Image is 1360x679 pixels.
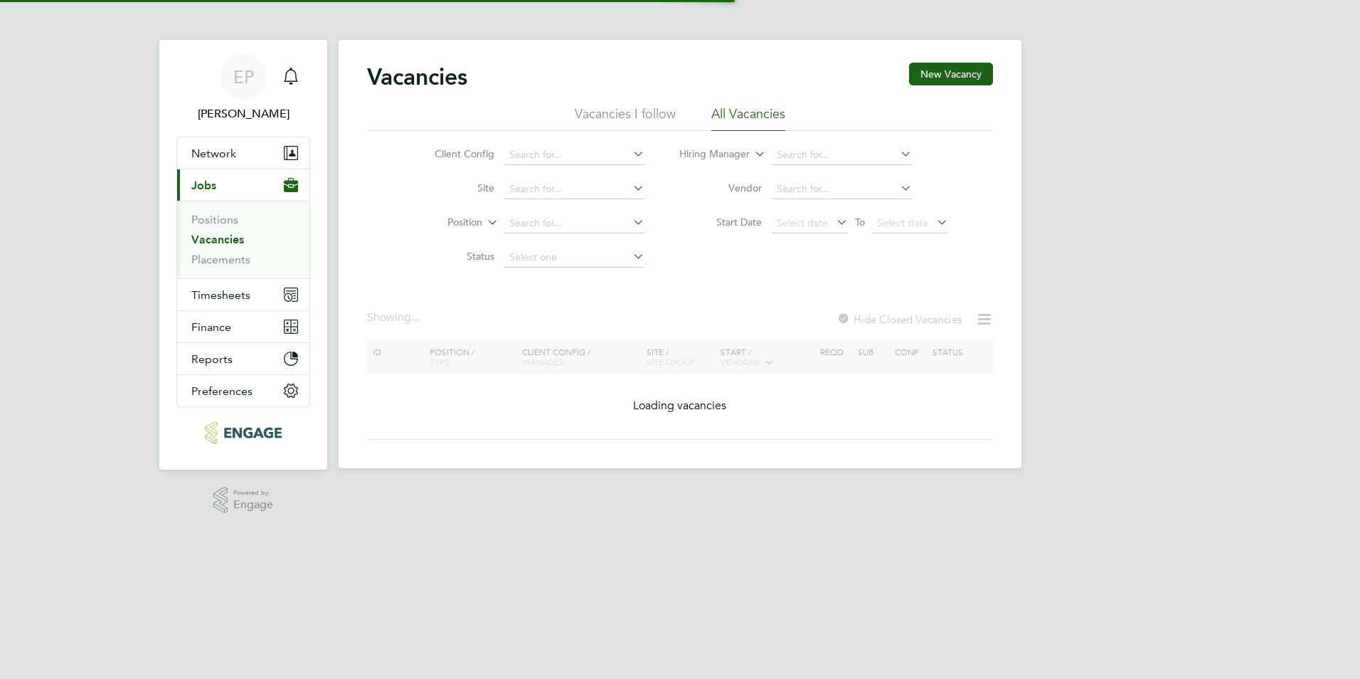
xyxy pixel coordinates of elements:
[177,343,309,374] button: Reports
[400,216,482,230] label: Position
[191,147,236,160] span: Network
[772,145,912,165] input: Search for...
[367,310,423,325] div: Showing
[177,375,309,406] button: Preferences
[159,40,327,470] nav: Main navigation
[411,310,420,325] span: ...
[668,147,750,162] label: Hiring Manager
[909,63,993,85] button: New Vacancy
[413,181,494,194] label: Site
[177,311,309,342] button: Finance
[413,250,494,263] label: Status
[680,181,762,194] label: Vendor
[191,233,244,246] a: Vacancies
[176,421,310,444] a: Go to home page
[413,147,494,160] label: Client Config
[177,137,309,169] button: Network
[191,179,216,192] span: Jobs
[205,421,281,444] img: carbonrecruitment-logo-retina.png
[213,487,274,514] a: Powered byEngage
[191,384,253,398] span: Preferences
[877,216,928,229] span: Select date
[504,248,644,268] input: Select one
[177,201,309,278] div: Jobs
[191,253,250,266] a: Placements
[504,145,644,165] input: Search for...
[191,288,250,302] span: Timesheets
[777,216,828,229] span: Select date
[233,487,273,499] span: Powered by
[233,499,273,511] span: Engage
[575,105,676,131] li: Vacancies I follow
[367,63,467,91] h2: Vacancies
[176,105,310,122] span: Emma Procter
[772,179,912,199] input: Search for...
[191,213,238,226] a: Positions
[680,216,762,228] label: Start Date
[504,179,644,199] input: Search for...
[836,312,962,326] label: Hide Closed Vacancies
[191,320,231,334] span: Finance
[233,68,254,86] span: EP
[711,105,785,131] li: All Vacancies
[504,214,644,233] input: Search for...
[177,169,309,201] button: Jobs
[191,352,233,366] span: Reports
[176,54,310,122] a: EP[PERSON_NAME]
[177,279,309,310] button: Timesheets
[851,213,869,231] span: To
